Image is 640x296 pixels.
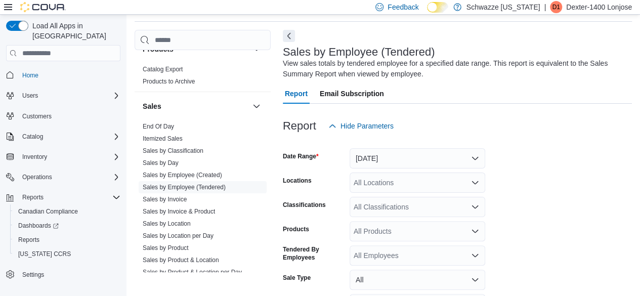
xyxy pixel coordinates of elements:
span: Washington CCRS [14,248,120,260]
a: End Of Day [143,123,174,130]
label: Classifications [283,201,326,209]
button: Sales [250,100,263,112]
button: Canadian Compliance [10,204,124,219]
span: Inventory [22,153,47,161]
span: End Of Day [143,122,174,131]
p: | [544,1,546,13]
button: Reports [18,191,48,203]
span: Dashboards [18,222,59,230]
button: Home [2,67,124,82]
span: Hide Parameters [340,121,394,131]
a: Canadian Compliance [14,205,82,218]
a: Dashboards [10,219,124,233]
label: Tendered By Employees [283,245,346,262]
button: Catalog [18,131,47,143]
label: Locations [283,177,312,185]
a: Sales by Employee (Created) [143,172,222,179]
a: [US_STATE] CCRS [14,248,75,260]
a: Products to Archive [143,78,195,85]
span: Customers [18,110,120,122]
span: Operations [22,173,52,181]
span: Home [22,71,38,79]
span: Load All Apps in [GEOGRAPHIC_DATA] [28,21,120,41]
span: Products to Archive [143,77,195,86]
button: Open list of options [471,251,479,260]
span: Dashboards [14,220,120,232]
a: Sales by Classification [143,147,203,154]
button: Catalog [2,130,124,144]
button: Sales [143,101,248,111]
button: Settings [2,267,124,282]
div: View sales totals by tendered employee for a specified date range. This report is equivalent to t... [283,58,627,79]
a: Home [18,69,42,81]
span: Catalog Export [143,65,183,73]
button: Users [2,89,124,103]
span: Canadian Compliance [18,207,78,216]
button: Reports [2,190,124,204]
button: All [350,270,485,290]
button: [DATE] [350,148,485,168]
button: Open list of options [471,227,479,235]
a: Sales by Product & Location per Day [143,269,242,276]
span: Reports [18,236,39,244]
span: D1 [552,1,560,13]
span: Feedback [388,2,418,12]
a: Catalog Export [143,66,183,73]
span: Operations [18,171,120,183]
span: Catalog [18,131,120,143]
a: Sales by Employee (Tendered) [143,184,226,191]
a: Customers [18,110,56,122]
button: Users [18,90,42,102]
button: Reports [10,233,124,247]
span: Report [285,83,308,104]
span: Sales by Product & Location per Day [143,268,242,276]
button: Open list of options [471,179,479,187]
a: Sales by Day [143,159,179,166]
span: Settings [18,268,120,281]
span: Inventory [18,151,120,163]
div: Dexter-1400 Lonjose [550,1,562,13]
span: Sales by Location [143,220,191,228]
button: Operations [2,170,124,184]
span: Users [22,92,38,100]
span: [US_STATE] CCRS [18,250,71,258]
span: Canadian Compliance [14,205,120,218]
button: Next [283,30,295,42]
button: Hide Parameters [324,116,398,136]
a: Sales by Product [143,244,189,251]
span: Reports [18,191,120,203]
a: Sales by Invoice [143,196,187,203]
a: Sales by Product & Location [143,257,219,264]
a: Sales by Invoice & Product [143,208,215,215]
button: Open list of options [471,203,479,211]
button: Inventory [18,151,51,163]
button: Operations [18,171,56,183]
span: Settings [22,271,44,279]
span: Sales by Employee (Tendered) [143,183,226,191]
p: Dexter-1400 Lonjose [566,1,632,13]
button: Inventory [2,150,124,164]
a: Dashboards [14,220,63,232]
span: Sales by Product [143,244,189,252]
span: Catalog [22,133,43,141]
span: Reports [14,234,120,246]
label: Date Range [283,152,319,160]
label: Products [283,225,309,233]
span: Sales by Day [143,159,179,167]
a: Sales by Location [143,220,191,227]
span: Users [18,90,120,102]
span: Sales by Classification [143,147,203,155]
h3: Sales [143,101,161,111]
input: Dark Mode [427,2,448,13]
img: Cova [20,2,66,12]
div: Sales [135,120,271,294]
a: Reports [14,234,44,246]
span: Sales by Invoice [143,195,187,203]
span: Customers [22,112,52,120]
a: Settings [18,269,48,281]
span: Home [18,68,120,81]
span: Sales by Location per Day [143,232,214,240]
p: Schwazze [US_STATE] [466,1,540,13]
span: Sales by Invoice & Product [143,207,215,216]
label: Sale Type [283,274,311,282]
